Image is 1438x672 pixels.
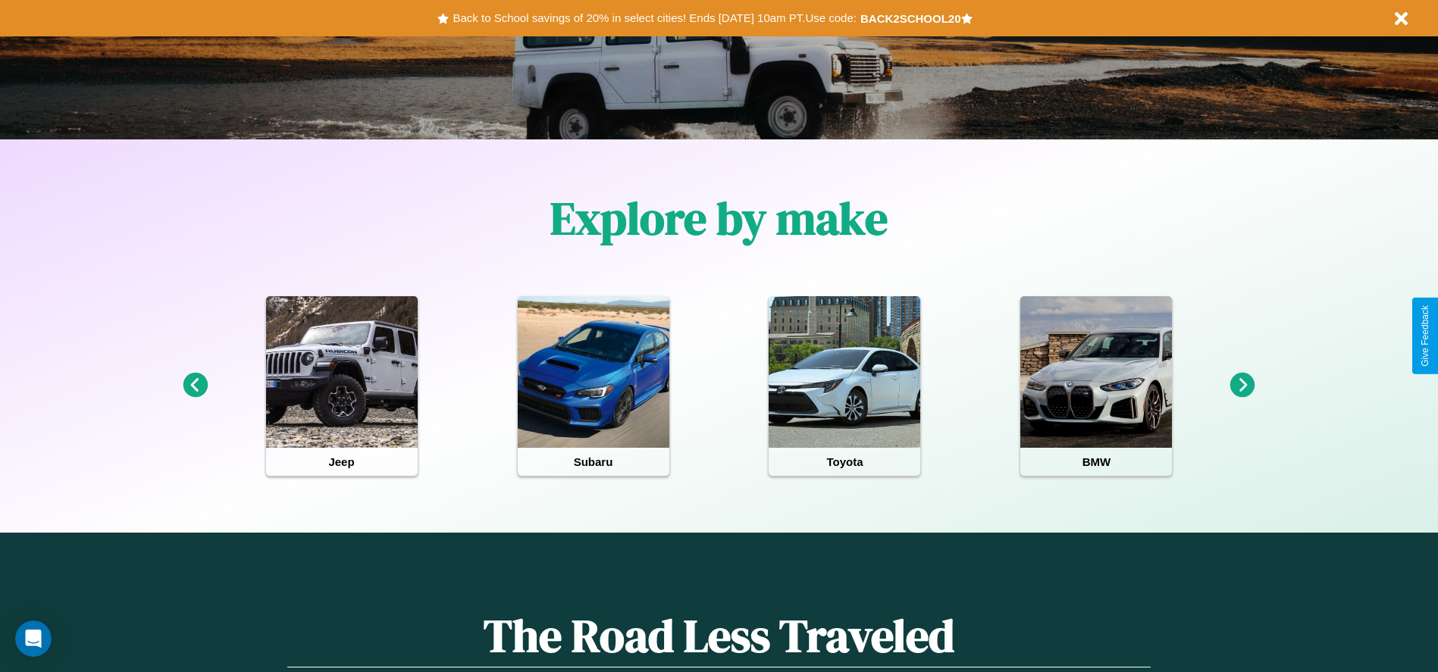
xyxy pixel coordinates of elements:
iframe: Intercom live chat [15,620,52,657]
h4: Jeep [266,448,418,476]
div: Give Feedback [1420,305,1430,367]
h4: Toyota [769,448,920,476]
h1: Explore by make [550,187,888,249]
h4: BMW [1020,448,1172,476]
h4: Subaru [518,448,669,476]
button: Back to School savings of 20% in select cities! Ends [DATE] 10am PT.Use code: [449,8,860,29]
b: BACK2SCHOOL20 [860,12,961,25]
h1: The Road Less Traveled [287,605,1150,667]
